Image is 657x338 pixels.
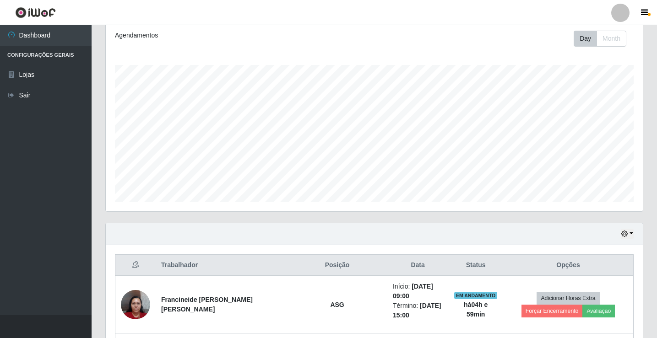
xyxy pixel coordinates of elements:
[330,301,344,308] strong: ASG
[521,305,583,317] button: Forçar Encerramento
[448,255,503,276] th: Status
[582,305,615,317] button: Avaliação
[15,7,56,18] img: CoreUI Logo
[574,31,634,47] div: Toolbar with button groups
[454,292,498,299] span: EM ANDAMENTO
[574,31,597,47] button: Day
[121,285,150,324] img: 1735852864597.jpeg
[393,283,433,300] time: [DATE] 09:00
[574,31,626,47] div: First group
[464,301,488,318] strong: há 04 h e 59 min
[597,31,626,47] button: Month
[393,301,443,320] li: Término:
[537,292,599,305] button: Adicionar Horas Extra
[503,255,633,276] th: Opções
[161,296,253,313] strong: Francineide [PERSON_NAME] [PERSON_NAME]
[393,282,443,301] li: Início:
[115,31,323,40] div: Agendamentos
[287,255,387,276] th: Posição
[387,255,448,276] th: Data
[156,255,287,276] th: Trabalhador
